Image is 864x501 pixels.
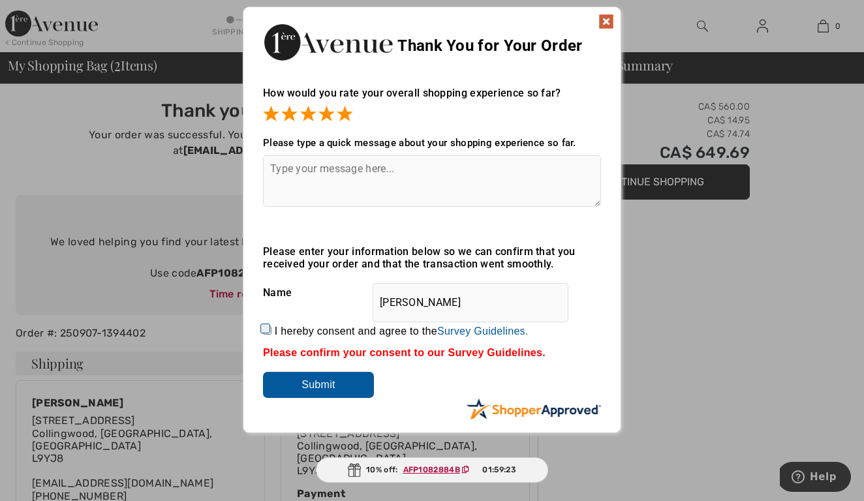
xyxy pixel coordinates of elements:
div: Please type a quick message about your shopping experience so far. [263,137,601,149]
div: How would you rate your overall shopping experience so far? [263,74,601,124]
img: Gift.svg [348,463,361,477]
input: Submit [263,372,374,398]
a: Survey Guidelines. [437,326,529,337]
span: Thank You for Your Order [397,37,582,55]
ins: AFP1082884B [403,465,460,474]
div: Please enter your information below so we can confirm that you received your order and that the t... [263,245,601,270]
label: I hereby consent and agree to the [275,326,529,337]
span: Help [30,9,57,21]
div: Please confirm your consent to our Survey Guidelines. [263,347,601,359]
span: 01:59:23 [482,464,516,476]
div: 10% off: [316,457,548,483]
img: x [598,14,614,29]
div: Name [263,277,601,309]
img: Thank You for Your Order [263,20,393,64]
